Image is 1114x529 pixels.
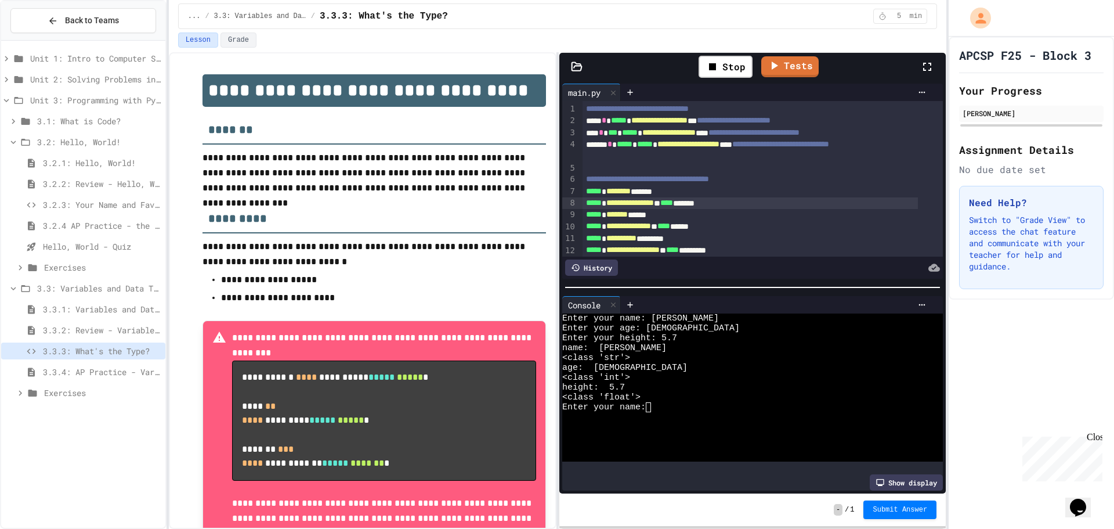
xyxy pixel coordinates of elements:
span: 3.3: Variables and Data Types [37,282,161,294]
div: [PERSON_NAME] [963,108,1100,118]
span: 3.2.3: Your Name and Favorite Movie [43,199,161,211]
span: name: [PERSON_NAME] [562,343,667,353]
div: Console [562,299,606,311]
div: Console [562,296,621,314]
h2: Assignment Details [959,142,1104,158]
div: 2 [562,115,577,127]
span: ... [188,12,201,21]
span: 3.2.1: Hello, World! [43,157,161,169]
div: 11 [562,233,577,244]
span: 3.3: Variables and Data Types [214,12,306,21]
div: Show display [870,474,943,491]
span: 3.1: What is Code? [37,115,161,127]
button: Lesson [178,33,218,48]
div: Stop [699,56,753,78]
div: main.py [562,87,606,99]
span: Enter your name: [PERSON_NAME] [562,314,719,323]
h2: Your Progress [959,82,1104,99]
h1: APCSP F25 - Block 3 [959,47,1091,63]
span: age: [DEMOGRAPHIC_DATA] [562,363,688,373]
span: 3.2.4 AP Practice - the DISPLAY Procedure [43,219,161,232]
span: Unit 2: Solving Problems in Computer Science [30,73,161,85]
div: History [565,260,618,276]
div: 5 [562,163,577,174]
div: My Account [958,5,994,31]
span: <class 'int'> [562,373,630,383]
span: 3.2.2: Review - Hello, World! [43,178,161,190]
div: 6 [562,174,577,185]
span: Submit Answer [873,505,927,514]
span: 5 [890,12,909,21]
div: 9 [562,209,577,221]
span: 3.2: Hello, World! [37,136,161,148]
span: Enter your age: [DEMOGRAPHIC_DATA] [562,323,740,333]
h3: Need Help? [969,196,1094,210]
div: 7 [562,186,577,197]
span: height: 5.7 [562,383,625,393]
iframe: chat widget [1065,483,1102,517]
p: Switch to "Grade View" to access the chat feature and communicate with your teacher for help and ... [969,214,1094,272]
span: Back to Teams [65,15,119,27]
span: <class 'str'> [562,353,630,363]
button: Grade [220,33,256,48]
span: / [205,12,209,21]
span: Hello, World - Quiz [43,240,161,253]
span: - [834,504,842,516]
div: 4 [562,139,577,163]
div: 8 [562,197,577,209]
span: 3.3.4: AP Practice - Variables [43,366,161,378]
span: Enter your height: 5.7 [562,333,677,343]
span: / [311,12,315,21]
span: Unit 3: Programming with Python [30,94,161,106]
span: 3.3.2: Review - Variables and Data Types [43,324,161,336]
div: main.py [562,84,621,101]
span: Exercises [44,261,161,274]
span: 3.3.3: What's the Type? [320,9,448,23]
div: Chat with us now!Close [5,5,80,74]
span: 3.3.3: What's the Type? [43,345,161,357]
iframe: chat widget [1018,432,1102,481]
div: 12 [562,245,577,257]
a: Tests [761,56,819,77]
span: <class 'float'> [562,393,641,402]
div: 10 [562,221,577,233]
span: Enter your name: [562,402,646,412]
span: 1 [850,505,854,514]
span: / [845,505,849,514]
span: Unit 1: Intro to Computer Science [30,52,161,64]
button: Back to Teams [10,8,156,33]
span: 3.3.1: Variables and Data Types [43,303,161,315]
div: 1 [562,103,577,115]
span: Exercises [44,387,161,399]
button: Submit Answer [863,501,936,519]
div: 3 [562,127,577,139]
div: No due date set [959,163,1104,177]
span: min [910,12,923,21]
